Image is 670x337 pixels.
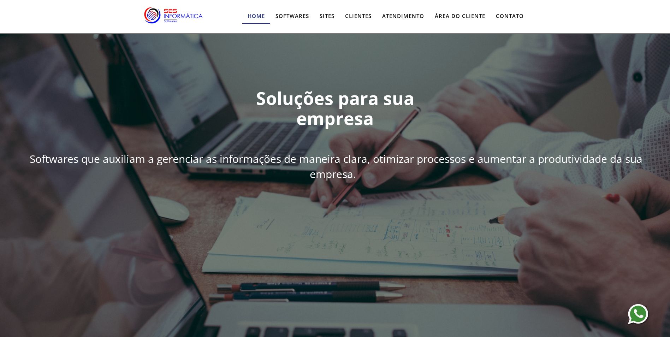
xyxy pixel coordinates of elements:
a: Contato [491,9,529,23]
a: Softwares [270,9,314,23]
a: Home [242,9,270,24]
a: Atendimento [377,9,429,23]
a: Sites [314,9,340,23]
a: Clientes [340,9,377,23]
img: whatsapp.png [627,303,650,326]
span: Softwares que auxiliam a gerenciar as informações de maneira clara, otimizar processos e aumentar... [28,150,642,183]
h1: Soluções para sua empresa [215,88,455,129]
a: Área do Cliente [429,9,491,23]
